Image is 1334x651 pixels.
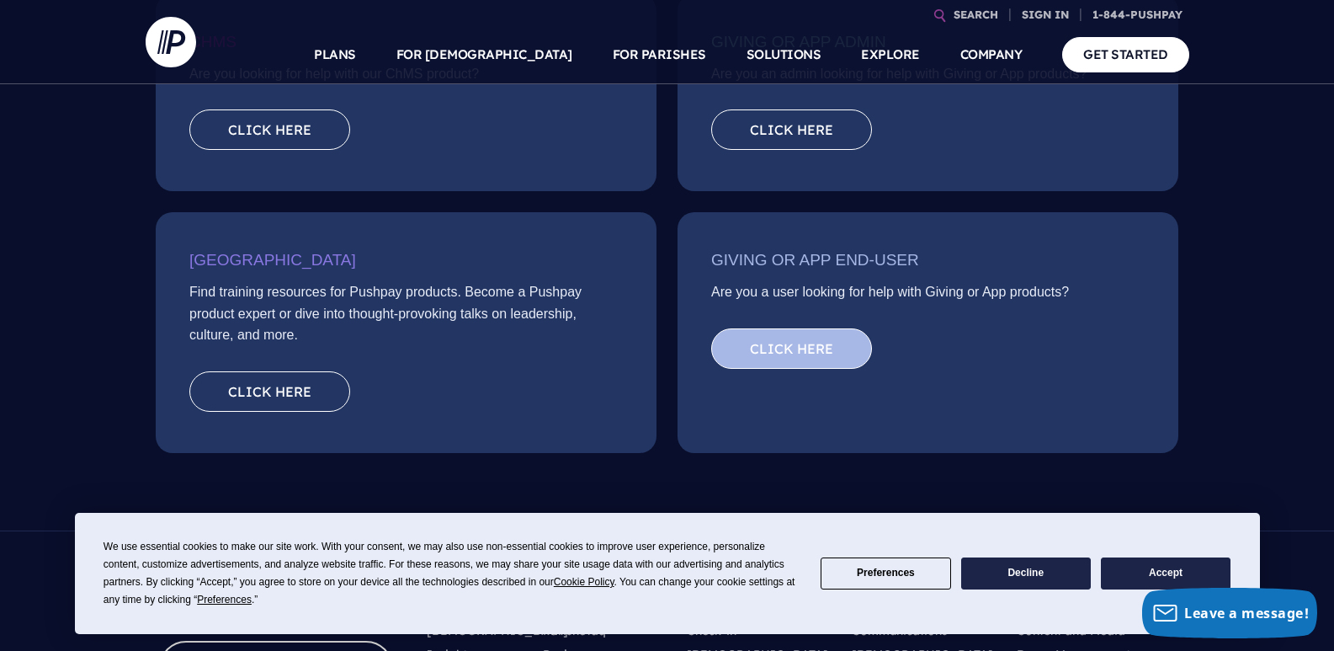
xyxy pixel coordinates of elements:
[189,281,623,355] p: Find training resources for Pushpay products. Become a Pushpay product expert or dive into though...
[554,576,614,588] span: Cookie Policy
[613,25,706,84] a: FOR PARISHES
[189,371,350,412] a: Click here
[960,25,1023,84] a: COMPANY
[189,109,350,150] a: Click here
[104,538,800,609] div: We use essential cookies to make our site work. With your consent, we may also use non-essential ...
[1142,588,1317,638] button: Leave a message!
[1184,604,1309,622] span: Leave a message!
[711,109,872,150] a: Click here
[747,25,821,84] a: SOLUTIONS
[821,558,950,590] button: Preferences
[197,594,252,606] span: Preferences
[861,25,920,84] a: EXPLORE
[711,246,1145,281] h3: Giving or App End-User
[961,558,1091,590] button: Decline
[314,25,356,84] a: PLANS
[1101,558,1230,590] button: Accept
[189,251,356,269] span: [GEOGRAPHIC_DATA]
[1062,37,1189,72] a: GET STARTED
[75,513,1260,634] div: Cookie Consent Prompt
[711,281,1145,312] p: Are you a user looking for help with Giving or App products?
[396,25,572,84] a: FOR [DEMOGRAPHIC_DATA]
[711,328,872,369] a: Click here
